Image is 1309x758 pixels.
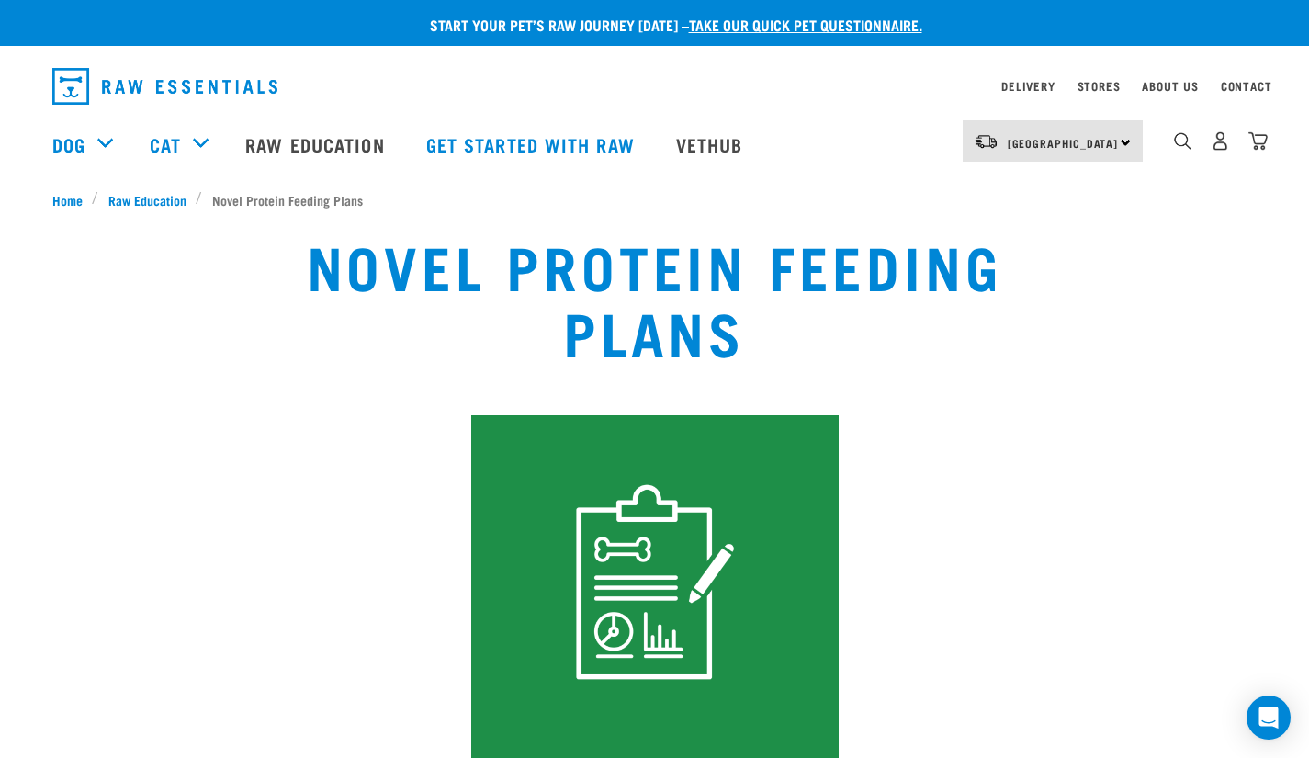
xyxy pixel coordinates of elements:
nav: dropdown navigation [38,61,1272,112]
img: Raw Essentials Logo [52,68,277,105]
img: home-icon@2x.png [1248,131,1268,151]
div: Open Intercom Messenger [1247,696,1291,740]
img: user.png [1211,131,1230,151]
a: About Us [1142,83,1198,89]
img: home-icon-1@2x.png [1174,132,1191,150]
img: van-moving.png [974,133,999,150]
a: Get started with Raw [408,107,658,181]
a: Raw Education [98,190,196,209]
a: take our quick pet questionnaire. [689,20,922,28]
nav: breadcrumbs [52,190,1258,209]
a: Vethub [658,107,766,181]
a: Home [52,190,93,209]
a: Cat [150,130,181,158]
a: Raw Education [227,107,407,181]
a: Delivery [1001,83,1055,89]
a: Contact [1221,83,1272,89]
a: Stores [1078,83,1121,89]
span: [GEOGRAPHIC_DATA] [1008,140,1119,146]
h1: Novel Protein Feeding Plans [252,232,1058,364]
span: Home [52,190,83,209]
a: Dog [52,130,85,158]
span: Raw Education [108,190,186,209]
